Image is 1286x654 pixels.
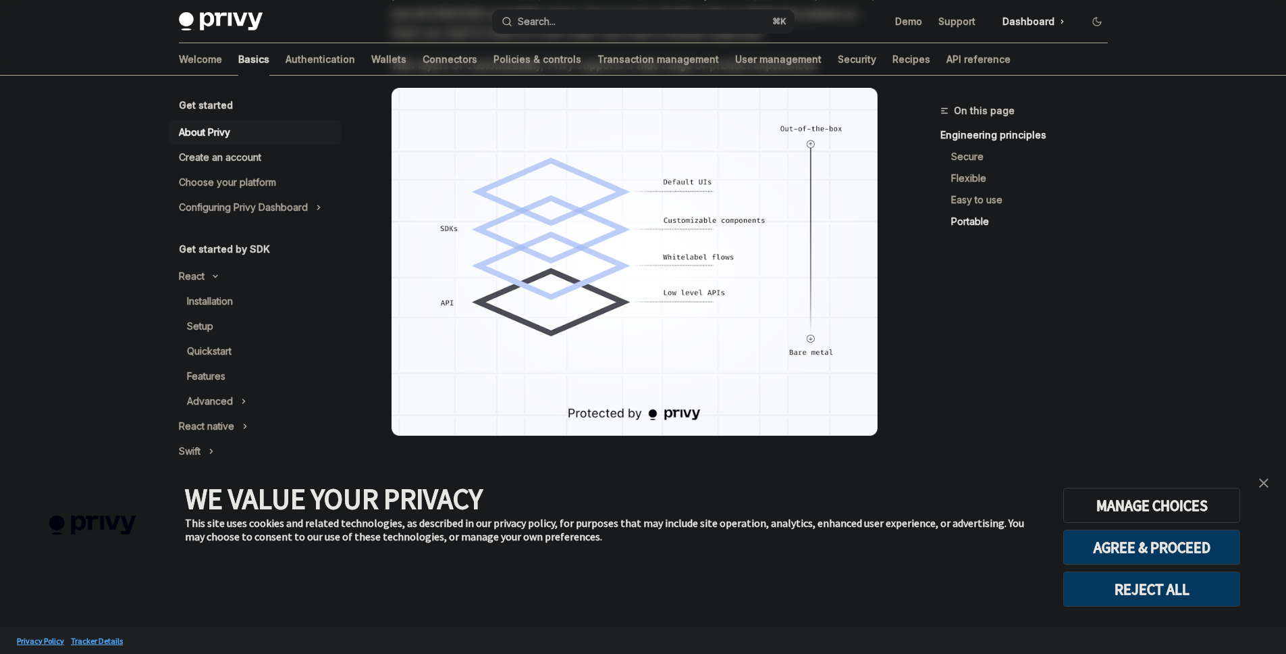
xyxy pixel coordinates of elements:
button: Toggle React native section [168,414,341,438]
a: Authentication [286,43,355,76]
div: Swift [179,443,200,459]
span: On this page [954,103,1015,119]
a: Portable [940,211,1119,232]
a: Welcome [179,43,222,76]
a: Policies & controls [493,43,581,76]
button: Toggle Swift section [168,439,341,463]
a: Demo [895,15,922,28]
div: Search... [518,14,556,30]
a: Easy to use [940,189,1119,211]
h5: Get started [179,97,233,114]
a: Privacy Policy [14,629,68,653]
img: images/Customization.png [392,88,878,436]
a: User management [735,43,822,76]
a: Tracker Details [68,629,126,653]
img: company logo [20,496,165,555]
div: React native [179,418,234,434]
div: Configuring Privy Dashboard [179,199,308,216]
img: dark logo [179,12,263,31]
div: Choose your platform [179,174,276,191]
span: ⌘ K [772,16,786,27]
button: Toggle dark mode [1086,11,1108,32]
div: Installation [187,293,233,309]
a: API reference [946,43,1011,76]
a: Quickstart [168,339,341,363]
div: This site uses cookies and related technologies, as described in our privacy policy, for purposes... [185,516,1043,543]
button: Open search [492,9,795,34]
a: Create an account [168,145,341,170]
div: Features [187,368,225,384]
button: Toggle Configuring Privy Dashboard section [168,195,341,220]
a: close banner [1250,470,1277,497]
a: Setup [168,314,341,338]
a: Dashboard [992,11,1075,32]
a: Support [938,15,975,28]
a: Transaction management [597,43,719,76]
div: About Privy [179,124,230,141]
div: Advanced [187,393,233,409]
button: MANAGE CHOICES [1063,488,1240,523]
div: Setup [187,318,213,334]
a: Wallets [371,43,406,76]
button: Toggle React section [168,264,341,288]
a: Security [838,43,876,76]
a: Connectors [423,43,477,76]
img: close banner [1259,478,1268,488]
button: Toggle Advanced section [168,389,341,413]
a: About Privy [168,120,341,145]
a: Engineering principles [940,124,1119,146]
button: REJECT ALL [1063,572,1240,607]
a: Flexible [940,168,1119,189]
a: Choose your platform [168,170,341,195]
h5: Get started by SDK [179,241,270,257]
a: Features [168,364,341,388]
a: Basics [238,43,269,76]
a: Installation [168,289,341,313]
div: Quickstart [187,343,232,359]
a: Secure [940,146,1119,168]
button: AGREE & PROCEED [1063,530,1240,565]
div: React [179,268,205,284]
span: WE VALUE YOUR PRIVACY [185,481,483,516]
span: Dashboard [1002,15,1054,28]
div: Create an account [179,149,261,166]
a: Recipes [892,43,930,76]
